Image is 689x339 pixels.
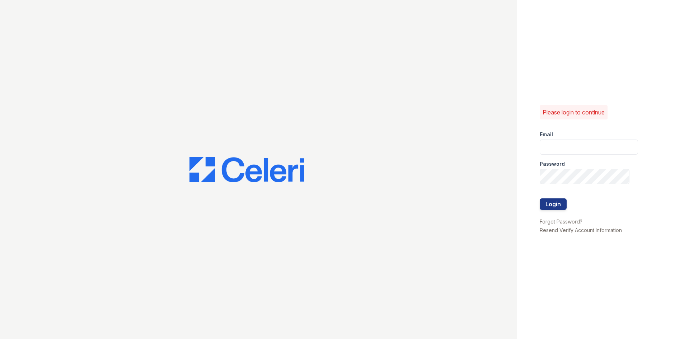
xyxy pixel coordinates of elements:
a: Forgot Password? [540,218,582,225]
label: Password [540,160,565,168]
button: Login [540,198,567,210]
p: Please login to continue [543,108,605,117]
img: CE_Logo_Blue-a8612792a0a2168367f1c8372b55b34899dd931a85d93a1a3d3e32e68fde9ad4.png [189,157,304,183]
a: Resend Verify Account Information [540,227,622,233]
label: Email [540,131,553,138]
